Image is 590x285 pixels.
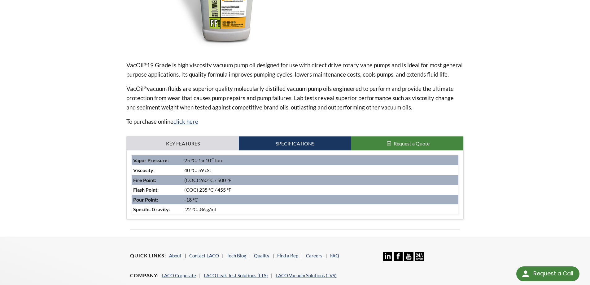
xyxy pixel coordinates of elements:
[144,62,147,66] sup: ®
[189,253,219,258] a: Contact LACO
[277,253,298,258] a: Find a Rep
[162,273,196,278] a: LACO Corporate
[306,253,322,258] a: Careers
[516,266,579,281] div: Request a Call
[130,252,166,259] h4: Quick Links
[183,165,459,175] td: 40 ºC: 59 cSt
[521,269,531,279] img: round button
[133,197,158,203] strong: Pour Point:
[183,185,459,195] td: (COC) 235 °C / 455 °F
[394,140,430,146] span: Request a Quote
[183,155,459,165] td: 25 °C: 1 x 10 Torr
[127,136,239,151] a: Key Features
[330,253,339,258] a: FAQ
[133,187,159,193] strong: Flash Point:
[126,84,464,112] p: VacOil vacuum fluids are superior quality molecularly distilled vacuum pump oils engineered to pe...
[126,60,464,79] p: VacOil 19 Grade is high viscosity vacuum pump oil designed for use with direct drive rotary vane ...
[533,266,573,281] div: Request a Call
[183,195,459,205] td: -18 °C
[211,157,214,161] sup: -5
[169,253,181,258] a: About
[133,167,155,173] strong: Viscosity:
[239,136,351,151] a: Specifications
[133,177,156,183] strong: Fire Point:
[183,204,459,214] td: 22 °C: .86 g/ml
[130,272,159,279] h4: Company
[173,118,198,125] a: click here
[276,273,337,278] a: LACO Vacuum Solutions (LVS)
[144,85,147,90] sup: ®
[133,206,170,212] strong: Specific Gravity:
[183,175,459,185] td: (COC) 260 °C / 500 °F
[415,252,424,261] img: 24/7 Support Icon
[204,273,268,278] a: LACO Leak Test Solutions (LTS)
[254,253,269,258] a: Quality
[126,117,464,126] p: To purchase online
[133,157,169,163] strong: Vapor Pressure:
[351,136,464,151] button: Request a Quote
[227,253,246,258] a: Tech Blog
[415,256,424,262] a: 24/7 Support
